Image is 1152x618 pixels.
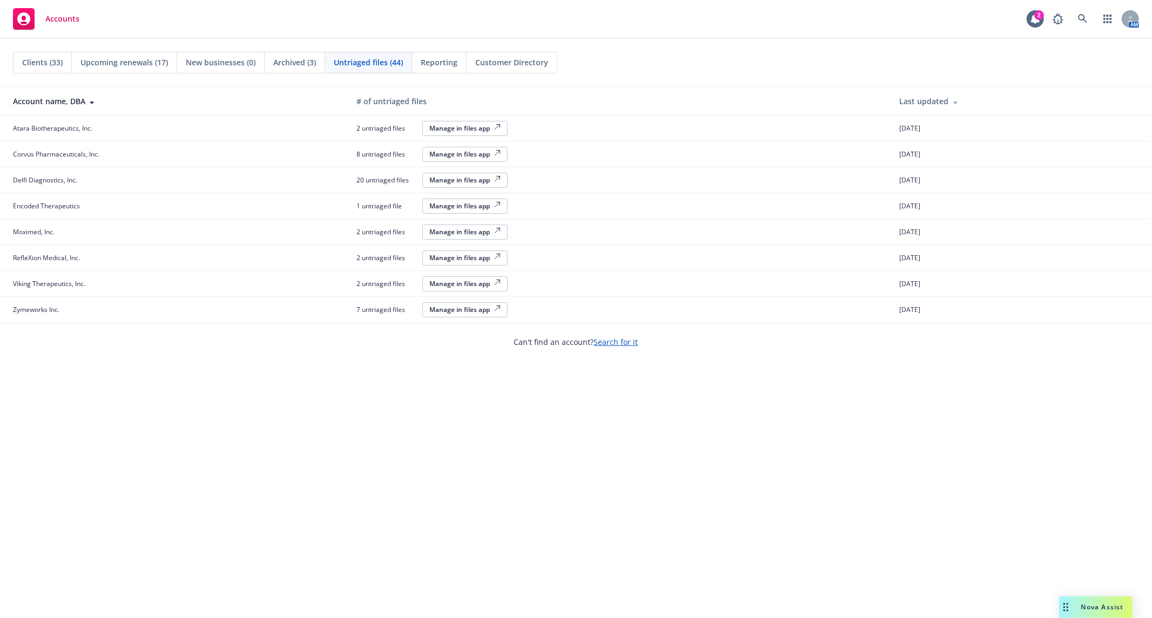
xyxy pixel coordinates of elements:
[1047,8,1069,30] a: Report a Bug
[1059,596,1073,618] div: Drag to move
[429,253,501,262] div: Manage in files app
[475,57,548,68] span: Customer Directory
[900,253,921,262] span: [DATE]
[429,150,501,159] div: Manage in files app
[422,121,508,136] button: Manage in files app
[900,279,921,288] span: [DATE]
[1097,8,1119,30] a: Switch app
[421,57,457,68] span: Reporting
[9,4,84,34] a: Accounts
[422,199,508,214] button: Manage in files app
[356,96,882,107] div: # of untriaged files
[900,305,921,314] span: [DATE]
[422,276,508,291] button: Manage in files app
[356,201,416,210] span: 1 untriaged file
[429,201,501,210] div: Manage in files app
[13,201,80,210] span: Encoded Therapeutics
[356,124,416,133] span: 2 untriaged files
[22,57,63,68] span: Clients (33)
[1081,602,1124,612] span: Nova Assist
[900,201,921,210] span: [DATE]
[422,302,508,317] button: Manage in files app
[13,279,85,288] span: Viking Therapeutics, Inc.
[13,305,59,314] span: Zymeworks Inc.
[429,279,501,288] div: Manage in files app
[45,15,79,23] span: Accounts
[13,175,77,185] span: Delfi Diagnostics, Inc.
[422,173,508,188] button: Manage in files app
[13,96,339,107] div: Account name, DBA
[422,147,508,162] button: Manage in files app
[356,150,416,159] span: 8 untriaged files
[1072,8,1094,30] a: Search
[900,96,1143,107] div: Last updated
[13,227,55,236] span: Moximed, Inc.
[429,124,501,133] div: Manage in files app
[334,57,403,68] span: Untriaged files (44)
[273,57,316,68] span: Archived (3)
[13,124,92,133] span: Atara Biotherapeutics, Inc.
[13,253,80,262] span: RefleXion Medical, Inc.
[186,57,255,68] span: New businesses (0)
[422,250,508,266] button: Manage in files app
[514,336,638,348] span: Can't find an account?
[80,57,168,68] span: Upcoming renewals (17)
[422,225,508,240] button: Manage in files app
[900,124,921,133] span: [DATE]
[356,227,416,236] span: 2 untriaged files
[13,150,99,159] span: Corvus Pharmaceuticals, Inc.
[900,227,921,236] span: [DATE]
[1034,10,1044,20] div: 2
[429,227,501,236] div: Manage in files app
[356,279,416,288] span: 2 untriaged files
[1059,596,1133,618] button: Nova Assist
[429,175,501,185] div: Manage in files app
[429,305,501,314] div: Manage in files app
[356,253,416,262] span: 2 untriaged files
[900,150,921,159] span: [DATE]
[900,175,921,185] span: [DATE]
[594,337,638,347] a: Search for it
[356,305,416,314] span: 7 untriaged files
[356,175,416,185] span: 20 untriaged files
